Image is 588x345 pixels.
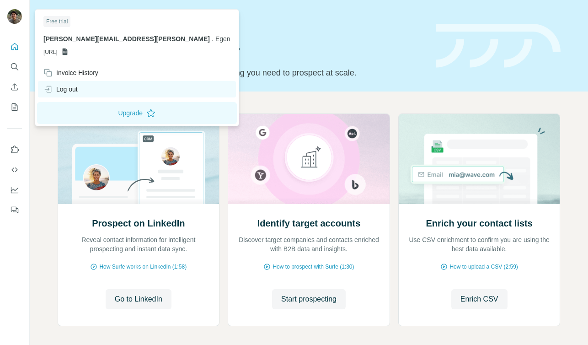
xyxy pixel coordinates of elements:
button: My lists [7,99,22,115]
span: Enrich CSV [460,294,498,305]
span: How to upload a CSV (2:59) [449,263,518,271]
h1: Let’s prospect together [58,43,425,61]
div: Log out [43,85,78,94]
p: Reveal contact information for intelligent prospecting and instant data sync. [67,235,210,253]
h2: Enrich your contact lists [426,217,532,230]
div: Quick start [58,17,425,26]
img: banner [436,24,561,68]
img: Identify target accounts [228,114,390,204]
button: Start prospecting [272,289,346,309]
span: Start prospecting [281,294,337,305]
img: Avatar [7,9,22,24]
h2: Prospect on LinkedIn [92,217,185,230]
img: Prospect on LinkedIn [58,114,220,204]
span: . [212,35,214,43]
div: Free trial [43,16,70,27]
p: Discover target companies and contacts enriched with B2B data and insights. [237,235,380,253]
span: How to prospect with Surfe (1:30) [273,263,354,271]
button: Use Surfe API [7,162,22,178]
button: Upgrade [37,102,237,124]
button: Quick start [7,38,22,55]
span: Egen [215,35,230,43]
button: Use Surfe on LinkedIn [7,141,22,158]
button: Enrich CSV [451,289,508,309]
img: Enrich your contact lists [398,114,561,204]
p: Pick your starting point and we’ll provide everything you need to prospect at scale. [58,66,425,79]
span: Go to LinkedIn [115,294,162,305]
p: Use CSV enrichment to confirm you are using the best data available. [408,235,551,253]
button: Dashboard [7,182,22,198]
div: Invoice History [43,68,98,77]
h2: Identify target accounts [257,217,361,230]
span: [URL] [43,48,58,56]
button: Go to LinkedIn [106,289,171,309]
span: How Surfe works on LinkedIn (1:58) [99,263,187,271]
button: Search [7,59,22,75]
button: Enrich CSV [7,79,22,95]
button: Feedback [7,202,22,218]
span: [PERSON_NAME][EMAIL_ADDRESS][PERSON_NAME] [43,35,210,43]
